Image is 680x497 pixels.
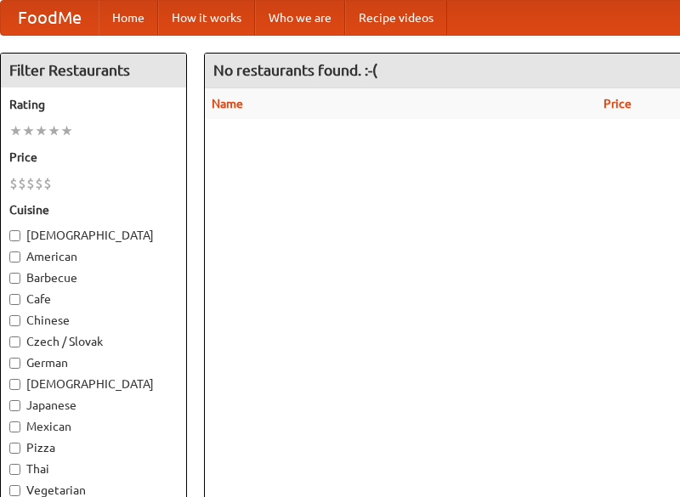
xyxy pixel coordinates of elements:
a: Price [603,97,632,110]
li: $ [26,174,35,193]
input: [DEMOGRAPHIC_DATA] [9,230,20,241]
input: [DEMOGRAPHIC_DATA] [9,379,20,390]
li: $ [43,174,52,193]
li: $ [18,174,26,193]
a: Name [212,97,243,110]
h4: Filter Restaurants [1,54,186,88]
input: Barbecue [9,273,20,284]
a: Home [99,1,158,35]
li: $ [35,174,43,193]
a: How it works [158,1,255,35]
li: $ [9,174,18,193]
input: German [9,358,20,369]
label: Thai [9,460,178,477]
input: Vegetarian [9,485,20,496]
input: American [9,251,20,263]
label: German [9,354,178,371]
li: ★ [60,121,73,140]
a: Who we are [255,1,345,35]
label: Cafe [9,291,178,308]
input: Chinese [9,315,20,326]
input: Cafe [9,294,20,305]
input: Mexican [9,421,20,432]
li: ★ [48,121,60,140]
li: ★ [35,121,48,140]
input: Japanese [9,400,20,411]
li: ★ [22,121,35,140]
input: Thai [9,464,20,475]
label: Czech / Slovak [9,333,178,350]
a: FoodMe [1,1,99,35]
label: Japanese [9,397,178,414]
ng-pluralize: No restaurants found. :-( [213,62,377,78]
h5: Cuisine [9,201,178,218]
h5: Rating [9,96,178,113]
input: Czech / Slovak [9,336,20,347]
label: Chinese [9,312,178,329]
a: Recipe videos [345,1,447,35]
input: Pizza [9,443,20,454]
label: [DEMOGRAPHIC_DATA] [9,376,178,393]
h5: Price [9,149,178,166]
label: [DEMOGRAPHIC_DATA] [9,227,178,244]
li: ★ [9,121,22,140]
label: Pizza [9,439,178,456]
label: Mexican [9,418,178,435]
label: American [9,248,178,265]
label: Barbecue [9,269,178,286]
